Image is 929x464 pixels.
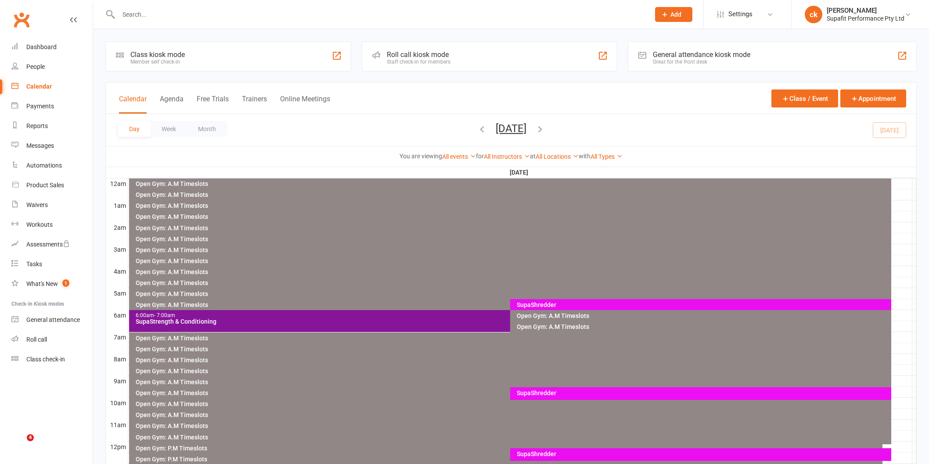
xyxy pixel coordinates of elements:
div: Open Gym: A.M Timeslots [135,214,890,220]
button: Agenda [160,95,184,114]
div: Supafit Performance Pty Ltd [827,14,904,22]
div: Product Sales [26,182,64,189]
button: Class / Event [771,89,838,107]
iframe: Intercom live chat [9,434,30,455]
strong: You are viewing [400,153,442,160]
div: Class check-in [26,356,65,363]
span: Settings [728,4,753,24]
a: Calendar [11,77,93,96]
th: 4am [106,266,128,277]
div: Roll call [26,336,47,343]
a: Automations [11,156,93,175]
div: SupaShredder [516,451,889,457]
div: Calendar [26,83,52,90]
button: Day [118,121,151,137]
div: Open Gym: A.M Timeslots [135,280,890,286]
a: All events [442,153,476,160]
div: Waivers [26,201,48,208]
input: Search... [116,8,644,21]
a: Clubworx [11,9,32,31]
th: [DATE] [128,167,912,178]
div: Staff check-in for members [387,59,450,65]
th: 2am [106,222,128,233]
div: Open Gym: A.M Timeslots [135,225,890,231]
a: Waivers [11,195,93,215]
div: SupaStrength & Conditioning [135,318,881,325]
a: Class kiosk mode [11,350,93,369]
div: Open Gym: A.M Timeslots [135,423,890,429]
div: Open Gym: A.M Timeslots [135,269,890,275]
button: Online Meetings [280,95,330,114]
th: 6am [106,310,128,321]
div: Open Gym: A.M Timeslots [135,236,890,242]
strong: at [530,153,536,160]
th: 8am [106,353,128,364]
div: General attendance kiosk mode [653,50,750,59]
button: [DATE] [496,122,526,135]
div: Open Gym: A.M Timeslots [135,247,890,253]
div: Tasks [26,261,42,268]
div: Open Gym: A.M Timeslots [135,346,890,352]
a: Workouts [11,215,93,235]
div: Great for the front desk [653,59,750,65]
th: 1am [106,200,128,211]
th: 12pm [106,441,128,452]
strong: for [476,153,484,160]
th: 12am [106,178,128,189]
div: Workouts [26,221,53,228]
th: 5am [106,288,128,299]
button: Week [151,121,187,137]
span: 4 [27,434,34,441]
button: Free Trials [197,95,229,114]
div: General attendance [26,316,80,323]
a: All Instructors [484,153,530,160]
div: Open Gym: A.M Timeslots [516,313,889,319]
button: Calendar [119,95,147,114]
div: Open Gym: A.M Timeslots [135,390,881,396]
button: Appointment [840,89,906,107]
th: 7am [106,332,128,343]
a: People [11,57,93,77]
a: General attendance kiosk mode [11,310,93,330]
a: Dashboard [11,37,93,57]
a: Assessments [11,235,93,254]
span: - 7:00am [154,312,175,318]
div: Member self check-in [130,59,185,65]
div: Open Gym: A.M Timeslots [135,379,890,385]
div: What's New [26,280,58,287]
a: Product Sales [11,175,93,195]
a: What's New1 [11,274,93,294]
div: Open Gym: A.M Timeslots [135,203,890,209]
th: 9am [106,375,128,386]
a: Messages [11,136,93,156]
div: Automations [26,162,62,169]
div: Open Gym: A.M Timeslots [135,401,890,407]
button: Month [187,121,227,137]
div: Reports [26,122,48,129]
button: Trainers [242,95,267,114]
div: Open Gym: A.M Timeslots [135,302,881,308]
div: SupaShredder [516,302,889,308]
a: Tasks [11,254,93,274]
div: Dashboard [26,43,57,50]
th: 3am [106,244,128,255]
th: 10am [106,397,128,408]
div: Messages [26,142,54,149]
a: All Locations [536,153,579,160]
a: All Types [591,153,623,160]
th: 11am [106,419,128,430]
div: Open Gym: A.M Timeslots [135,434,890,440]
div: SupaShredder [516,390,889,396]
div: Open Gym: A.M Timeslots [135,368,890,374]
button: Add [655,7,692,22]
div: Open Gym: A.M Timeslots [135,357,890,363]
div: Open Gym: A.M Timeslots [135,181,890,187]
div: Open Gym: A.M Timeslots [516,324,889,330]
div: Class kiosk mode [130,50,185,59]
div: Open Gym: A.M Timeslots [135,258,890,264]
div: Payments [26,103,54,110]
div: Open Gym: P.M Timeslots [135,445,881,451]
div: 6:00am [135,313,881,318]
a: Reports [11,116,93,136]
span: Add [670,11,681,18]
